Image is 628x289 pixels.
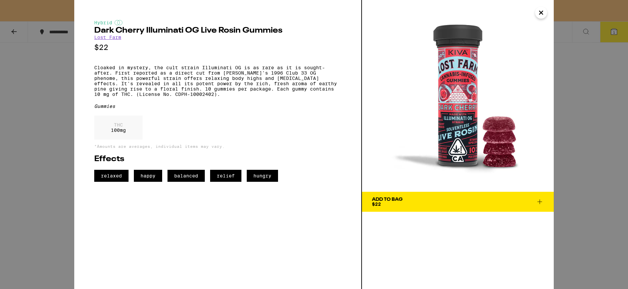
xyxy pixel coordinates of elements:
p: $22 [94,43,341,52]
div: Gummies [94,104,341,109]
span: Hi. Need any help? [4,5,48,10]
span: relief [210,170,241,182]
span: balanced [167,170,205,182]
div: 100 mg [94,116,143,140]
h2: Effects [94,155,341,163]
a: Lost Farm [94,35,121,40]
span: hungry [247,170,278,182]
img: hybridColor.svg [115,20,123,25]
span: $22 [372,201,381,207]
p: Cloaked in mystery, the cult strain Illuminati OG is as rare as it is sought-after. First reporte... [94,65,341,97]
div: Hybrid [94,20,341,25]
p: *Amounts are averages, individual items may vary. [94,144,341,148]
h2: Dark Cherry Illuminati OG Live Rosin Gummies [94,27,341,35]
button: Close [535,7,547,19]
span: happy [134,170,162,182]
div: Add To Bag [372,197,403,202]
span: relaxed [94,170,129,182]
button: Add To Bag$22 [362,192,554,212]
p: THC [111,122,126,128]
